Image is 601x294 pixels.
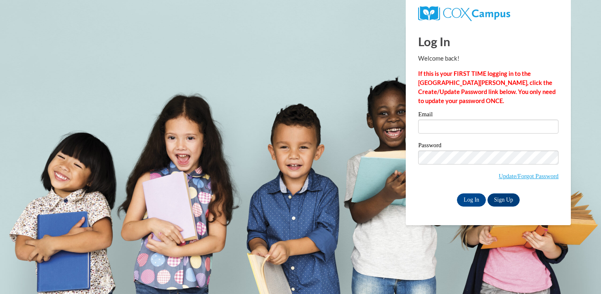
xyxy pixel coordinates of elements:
[418,142,558,151] label: Password
[418,111,558,120] label: Email
[457,193,486,207] input: Log In
[499,173,558,179] a: Update/Forgot Password
[418,9,510,16] a: COX Campus
[418,54,558,63] p: Welcome back!
[418,6,510,21] img: COX Campus
[418,70,556,104] strong: If this is your FIRST TIME logging in to the [GEOGRAPHIC_DATA][PERSON_NAME], click the Create/Upd...
[487,193,520,207] a: Sign Up
[418,33,558,50] h1: Log In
